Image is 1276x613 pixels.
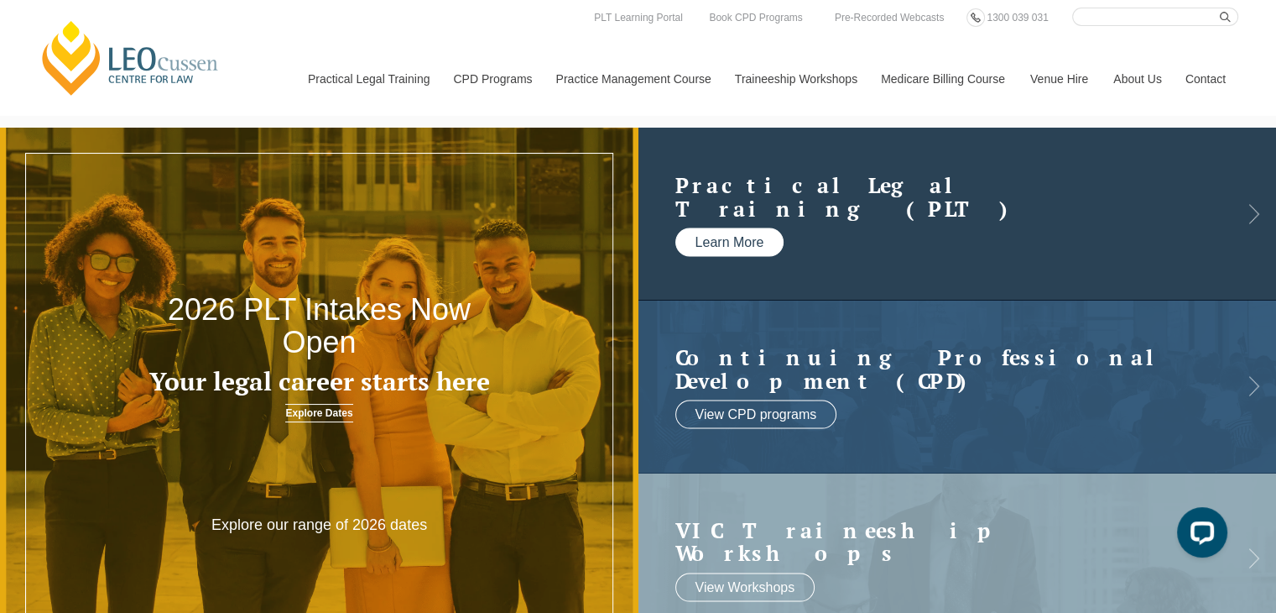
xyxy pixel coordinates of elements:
span: 1300 039 031 [987,12,1048,24]
a: CPD Programs [440,43,543,115]
a: Explore Dates [285,404,352,422]
a: Contact [1173,43,1238,115]
a: Continuing ProfessionalDevelopment (CPD) [675,346,1206,392]
a: PLT Learning Portal [590,8,687,27]
h2: 2026 PLT Intakes Now Open [128,293,511,359]
a: View CPD programs [675,401,837,429]
a: Traineeship Workshops [722,43,868,115]
a: Pre-Recorded Webcasts [831,8,949,27]
a: Medicare Billing Course [868,43,1018,115]
a: Practical LegalTraining (PLT) [675,174,1206,220]
h2: Continuing Professional Development (CPD) [675,346,1206,392]
iframe: LiveChat chat widget [1164,500,1234,571]
h3: Your legal career starts here [128,368,511,396]
a: Practical Legal Training [295,43,441,115]
a: VIC Traineeship Workshops [675,518,1206,564]
a: About Us [1101,43,1173,115]
h2: Practical Legal Training (PLT) [675,174,1206,220]
a: Practice Management Course [544,43,722,115]
p: Explore our range of 2026 dates [191,516,446,535]
a: Venue Hire [1018,43,1101,115]
a: [PERSON_NAME] Centre for Law [38,18,223,97]
a: Book CPD Programs [705,8,806,27]
a: View Workshops [675,573,815,601]
a: 1300 039 031 [982,8,1052,27]
a: Learn More [675,228,784,257]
